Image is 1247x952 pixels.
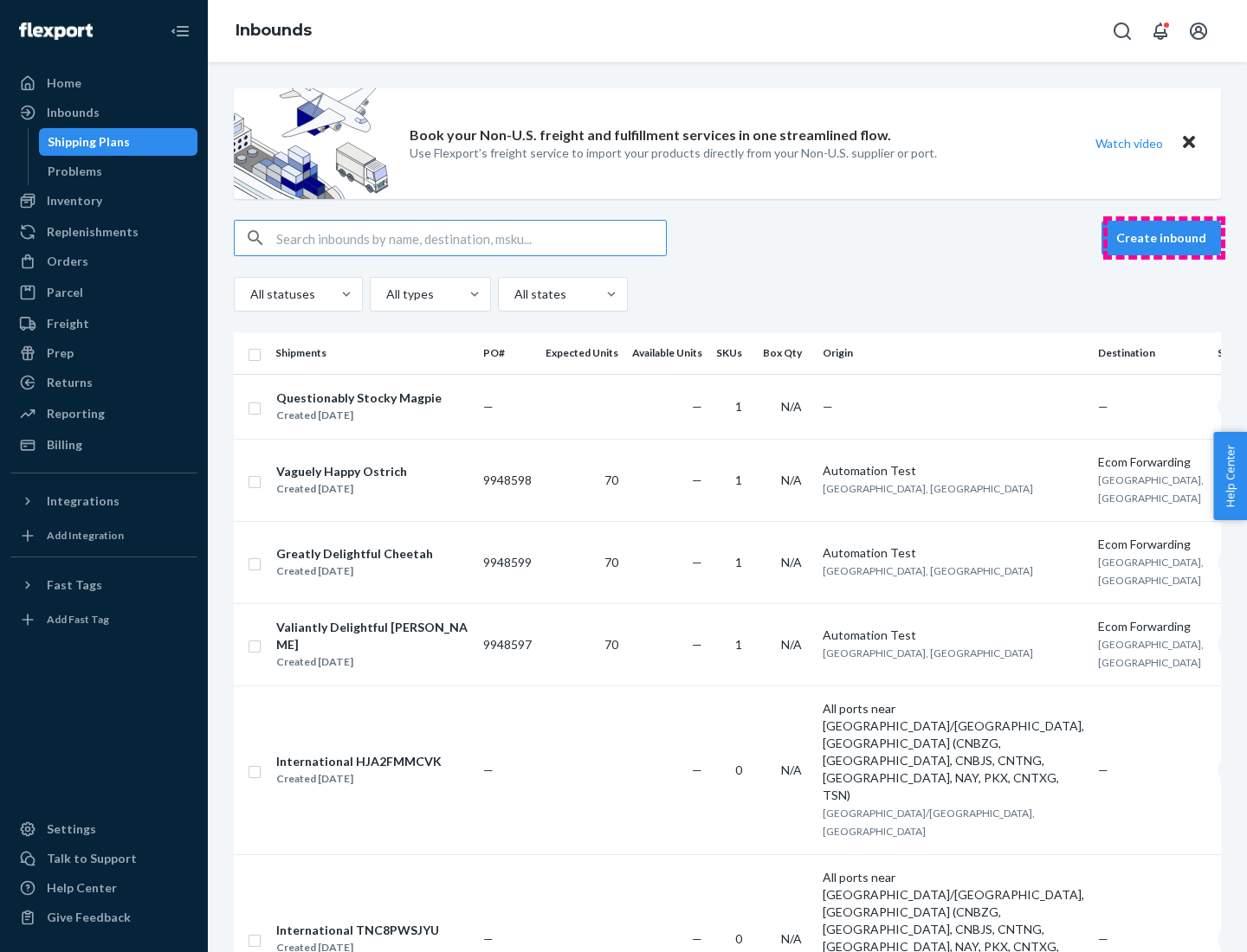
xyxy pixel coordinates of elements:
[1098,556,1204,587] span: [GEOGRAPHIC_DATA], [GEOGRAPHIC_DATA]
[692,399,702,414] span: —
[47,223,139,241] div: Replenishments
[604,473,618,487] span: 70
[249,286,250,303] input: All statuses
[709,332,756,374] th: SKUs
[692,762,702,777] span: —
[1213,432,1247,520] button: Help Center
[604,637,618,652] span: 70
[10,218,197,246] a: Replenishments
[692,637,702,652] span: —
[276,653,468,671] div: Created [DATE]
[39,158,198,185] a: Problems
[10,339,197,367] a: Prep
[47,374,93,391] div: Returns
[756,332,816,374] th: Box Qty
[604,555,618,569] span: 70
[276,563,433,580] div: Created [DATE]
[10,431,197,459] a: Billing
[692,931,702,946] span: —
[10,571,197,599] button: Fast Tags
[1178,131,1200,156] button: Close
[47,820,96,838] div: Settings
[276,753,442,770] div: International HJA2FMMCVK
[276,619,468,653] div: Valiantly Delightful [PERSON_NAME]
[276,221,666,255] input: Search inbounds by name, destination, msku...
[47,344,74,362] div: Prep
[1098,399,1108,414] span: —
[1102,221,1221,255] button: Create inbound
[47,192,102,209] div: Inventory
[276,389,442,407] div: Questionably Stocky Magpie
[10,187,197,215] a: Inventory
[47,74,81,92] div: Home
[10,522,197,550] a: Add Integration
[47,528,124,543] div: Add Integration
[816,332,1091,374] th: Origin
[1181,14,1216,48] button: Open account menu
[47,492,120,510] div: Integrations
[1105,14,1140,48] button: Open Search Box
[236,21,312,40] a: Inbounds
[10,69,197,97] a: Home
[735,555,742,569] span: 1
[539,332,625,374] th: Expected Units
[781,762,802,777] span: N/A
[1098,473,1204,505] span: [GEOGRAPHIC_DATA], [GEOGRAPHIC_DATA]
[222,6,326,56] ol: breadcrumbs
[1098,931,1108,946] span: —
[10,606,197,634] a: Add Fast Tag
[1143,14,1178,48] button: Open notifications
[735,473,742,487] span: 1
[823,564,1033,577] span: [GEOGRAPHIC_DATA], [GEOGRAPHIC_DATA]
[10,874,197,902] a: Help Center
[10,99,197,126] a: Inbounds
[823,462,1084,479] div: Automation Test
[276,463,407,480] div: Vaguely Happy Ostrich
[10,845,197,872] a: Talk to Support
[781,555,802,569] span: N/A
[10,400,197,428] a: Reporting
[384,286,386,303] input: All types
[163,14,197,48] button: Close Navigation
[47,436,82,453] div: Billing
[781,637,802,652] span: N/A
[735,931,742,946] span: 0
[47,612,109,627] div: Add Fast Tag
[823,627,1084,644] div: Automation Test
[10,904,197,931] button: Give Feedback
[47,284,83,301] div: Parcel
[47,909,131,926] div: Give Feedback
[47,576,102,594] div: Fast Tags
[1098,618,1204,635] div: Ecom Forwarding
[47,405,105,422] div: Reporting
[823,700,1084,804] div: All ports near [GEOGRAPHIC_DATA]/[GEOGRAPHIC_DATA], [GEOGRAPHIC_DATA] (CNBZG, [GEOGRAPHIC_DATA], ...
[276,545,433,563] div: Greatly Delightful Cheetah
[1098,536,1204,553] div: Ecom Forwarding
[1084,131,1174,156] button: Watch video
[735,762,742,777] span: 0
[823,646,1033,659] span: [GEOGRAPHIC_DATA], [GEOGRAPHIC_DATA]
[39,128,198,156] a: Shipping Plans
[19,23,93,40] img: Flexport logo
[10,279,197,306] a: Parcel
[268,332,476,374] th: Shipments
[276,407,442,424] div: Created [DATE]
[276,770,442,788] div: Created [DATE]
[476,439,539,521] td: 9948598
[513,286,514,303] input: All states
[10,310,197,338] a: Freight
[692,555,702,569] span: —
[735,637,742,652] span: 1
[483,762,494,777] span: —
[476,603,539,685] td: 9948597
[47,253,88,270] div: Orders
[47,879,117,897] div: Help Center
[823,399,833,414] span: —
[1098,638,1204,669] span: [GEOGRAPHIC_DATA], [GEOGRAPHIC_DATA]
[735,399,742,414] span: 1
[476,521,539,603] td: 9948599
[781,473,802,487] span: N/A
[10,369,197,396] a: Returns
[476,332,539,374] th: PO#
[1091,332,1211,374] th: Destination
